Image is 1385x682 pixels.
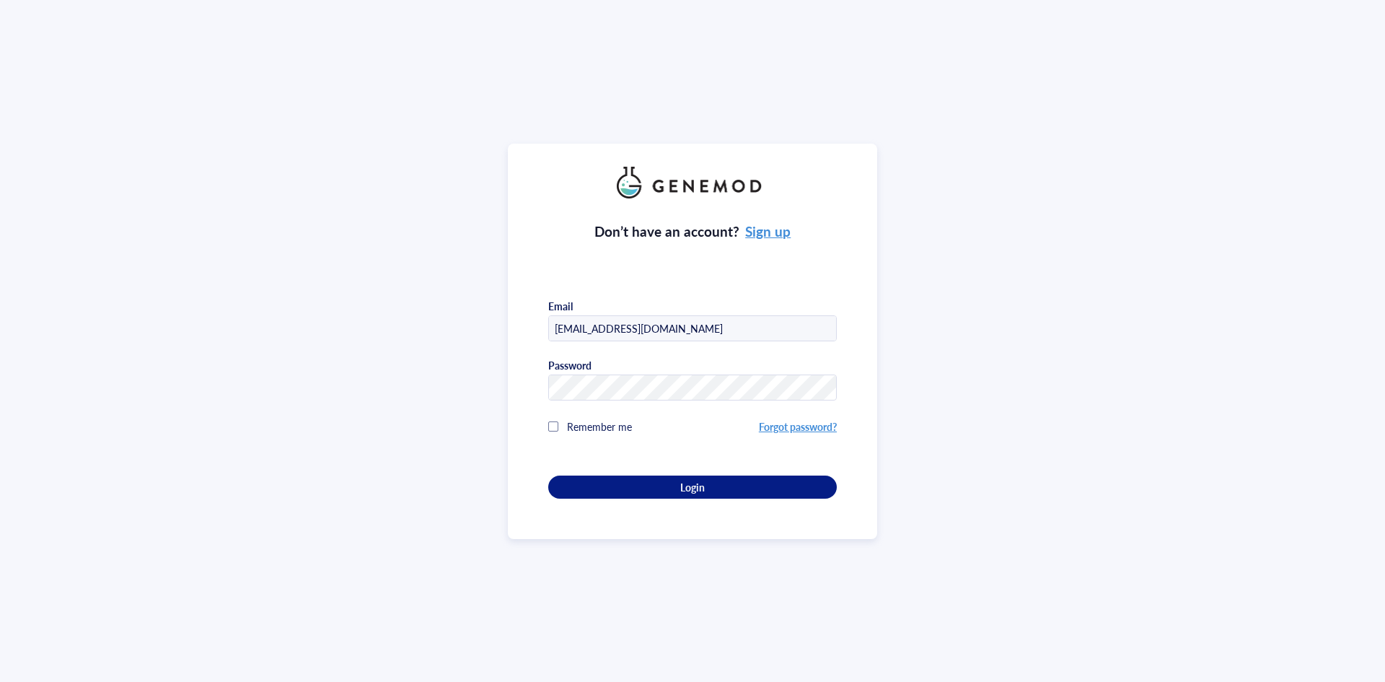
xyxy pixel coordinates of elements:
[548,359,592,372] div: Password
[548,300,573,312] div: Email
[567,419,632,434] span: Remember me
[594,222,791,242] div: Don’t have an account?
[680,481,705,494] span: Login
[617,167,768,198] img: genemod_logo_light-BcqUzbGq.png
[759,419,837,434] a: Forgot password?
[548,476,837,499] button: Login
[745,222,791,241] a: Sign up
